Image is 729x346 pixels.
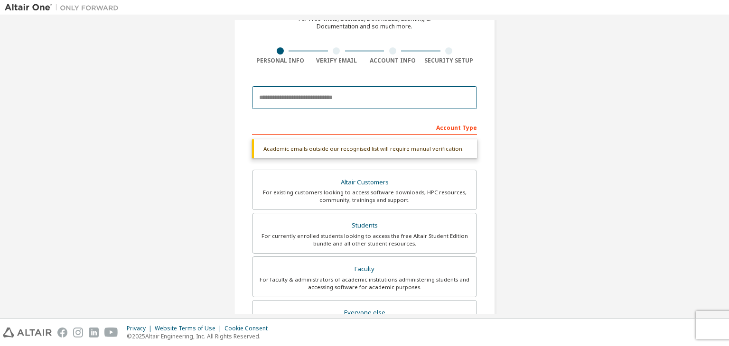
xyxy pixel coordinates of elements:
div: Personal Info [252,57,308,64]
div: Students [258,219,471,232]
p: © 2025 Altair Engineering, Inc. All Rights Reserved. [127,332,273,340]
img: facebook.svg [57,328,67,337]
img: linkedin.svg [89,328,99,337]
div: Altair Customers [258,176,471,189]
img: youtube.svg [104,328,118,337]
div: Website Terms of Use [155,325,224,332]
img: Altair One [5,3,123,12]
div: Account Type [252,119,477,135]
div: For faculty & administrators of academic institutions administering students and accessing softwa... [258,276,471,291]
div: Cookie Consent [224,325,273,332]
div: Verify Email [308,57,365,64]
div: For currently enrolled students looking to access the free Altair Student Edition bundle and all ... [258,232,471,247]
div: Faculty [258,263,471,276]
div: Account Info [364,57,421,64]
div: For existing customers looking to access software downloads, HPC resources, community, trainings ... [258,189,471,204]
div: Academic emails outside our recognised list will require manual verification. [252,139,477,158]
div: Security Setup [421,57,477,64]
div: Privacy [127,325,155,332]
img: instagram.svg [73,328,83,337]
div: Everyone else [258,306,471,319]
div: For Free Trials, Licenses, Downloads, Learning & Documentation and so much more. [299,15,430,30]
img: altair_logo.svg [3,328,52,337]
